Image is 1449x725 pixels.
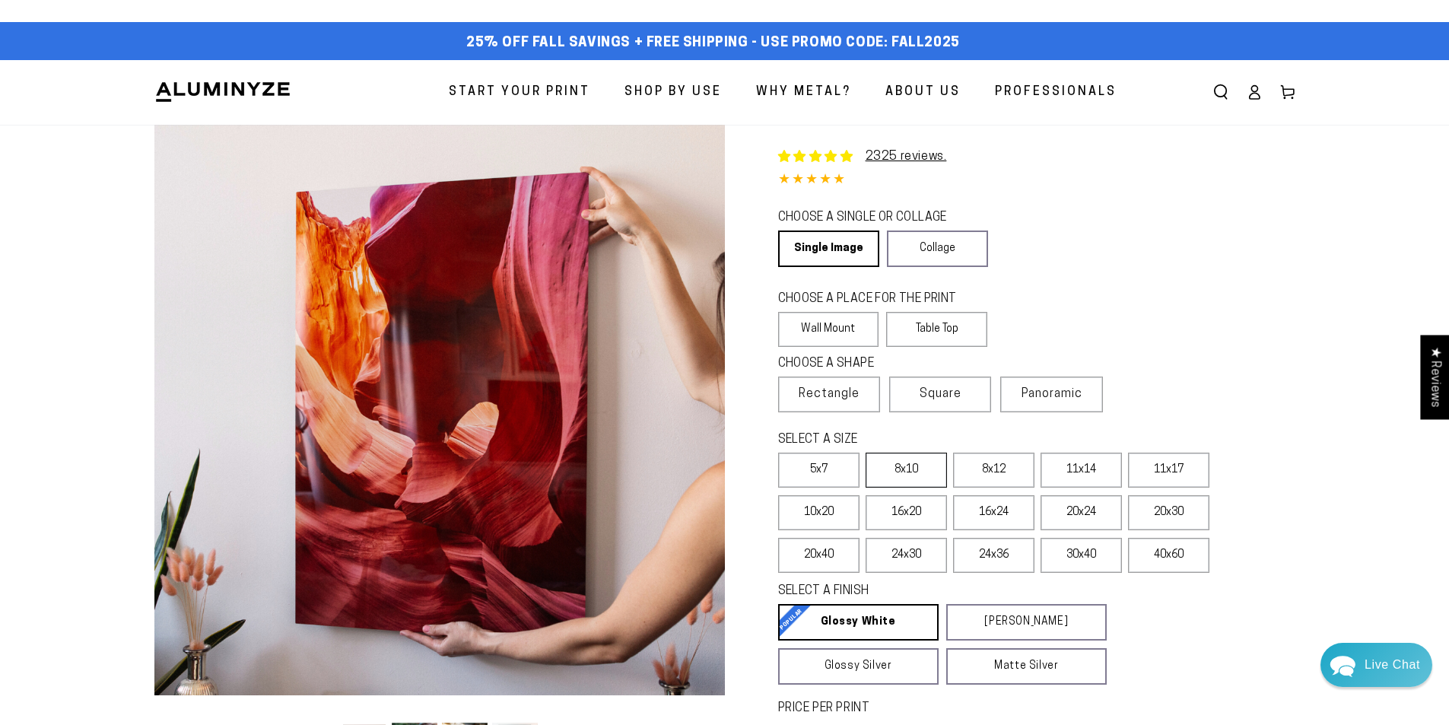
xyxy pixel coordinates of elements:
[778,431,1082,449] legend: SELECT A SIZE
[953,495,1034,530] label: 16x24
[778,583,1070,600] legend: SELECT A FINISH
[613,72,733,113] a: Shop By Use
[920,385,961,403] span: Square
[887,231,988,267] a: Collage
[778,700,1295,717] label: PRICE PER PRINT
[866,453,947,488] label: 8x10
[1022,388,1082,400] span: Panoramic
[778,231,879,267] a: Single Image
[983,72,1128,113] a: Professionals
[778,291,974,308] legend: CHOOSE A PLACE FOR THE PRINT
[874,72,972,113] a: About Us
[778,312,879,347] label: Wall Mount
[1128,495,1209,530] label: 20x30
[995,81,1117,103] span: Professionals
[778,453,860,488] label: 5x7
[778,648,939,685] a: Glossy Silver
[624,81,722,103] span: Shop By Use
[1204,75,1238,109] summary: Search our site
[1041,538,1122,573] label: 30x40
[866,538,947,573] label: 24x30
[756,81,851,103] span: Why Metal?
[778,170,1295,192] div: 4.85 out of 5.0 stars
[1041,495,1122,530] label: 20x24
[1041,453,1122,488] label: 11x14
[946,648,1107,685] a: Matte Silver
[778,604,939,641] a: Glossy White
[778,355,976,373] legend: CHOOSE A SHAPE
[449,81,590,103] span: Start Your Print
[778,495,860,530] label: 10x20
[1420,335,1449,419] div: Click to open Judge.me floating reviews tab
[745,72,863,113] a: Why Metal?
[437,72,602,113] a: Start Your Print
[154,81,291,103] img: Aluminyze
[953,538,1034,573] label: 24x36
[953,453,1034,488] label: 8x12
[1128,453,1209,488] label: 11x17
[466,35,960,52] span: 25% off FALL Savings + Free Shipping - Use Promo Code: FALL2025
[778,209,974,227] legend: CHOOSE A SINGLE OR COLLAGE
[946,604,1107,641] a: [PERSON_NAME]
[866,151,947,163] a: 2325 reviews.
[778,538,860,573] label: 20x40
[885,81,961,103] span: About Us
[1320,643,1432,687] div: Chat widget toggle
[886,312,987,347] label: Table Top
[866,495,947,530] label: 16x20
[799,385,860,403] span: Rectangle
[1128,538,1209,573] label: 40x60
[1365,643,1420,687] div: Contact Us Directly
